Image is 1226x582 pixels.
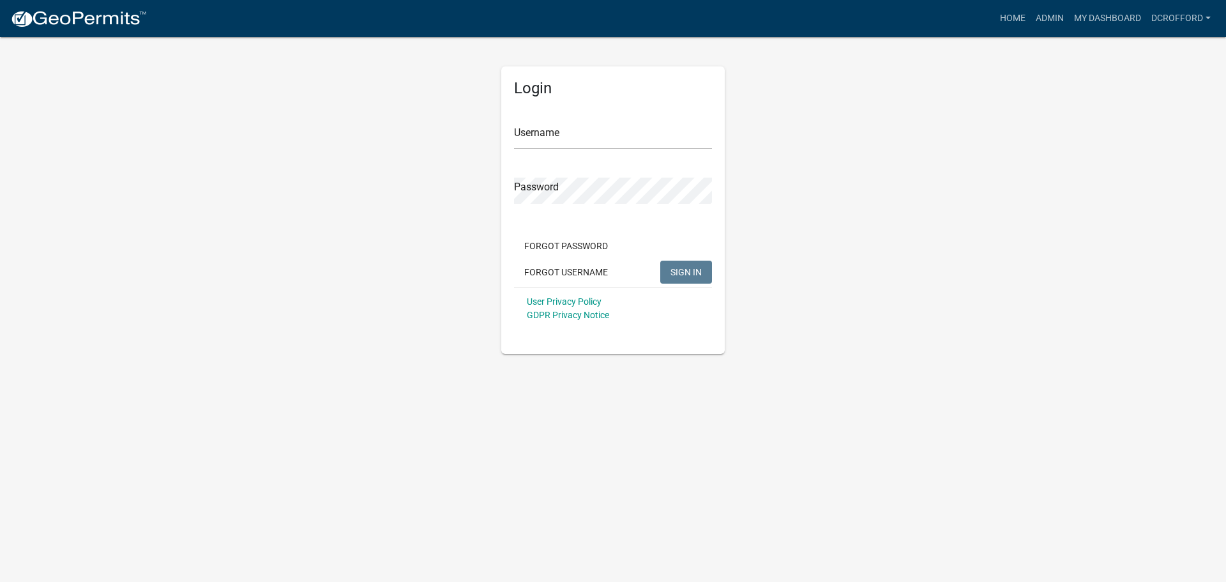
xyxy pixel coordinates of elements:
[670,266,702,277] span: SIGN IN
[660,261,712,284] button: SIGN IN
[514,79,712,98] h5: Login
[527,296,602,307] a: User Privacy Policy
[1031,6,1069,31] a: Admin
[995,6,1031,31] a: Home
[527,310,609,320] a: GDPR Privacy Notice
[514,234,618,257] button: Forgot Password
[1146,6,1216,31] a: dcrofford
[1069,6,1146,31] a: My Dashboard
[514,261,618,284] button: Forgot Username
